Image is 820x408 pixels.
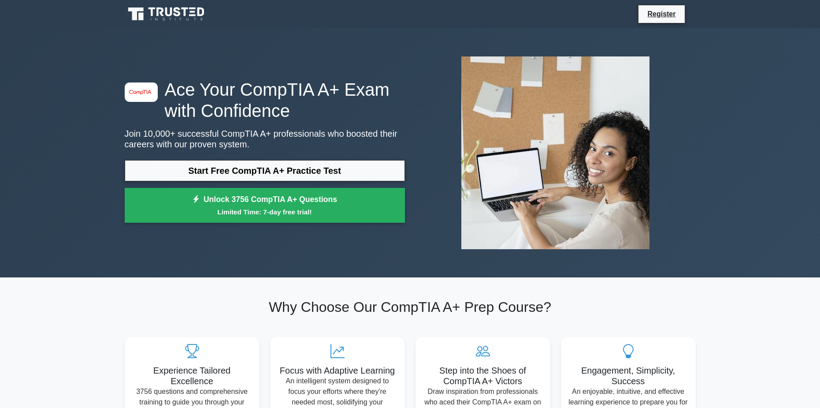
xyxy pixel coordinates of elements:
[642,8,681,19] a: Register
[125,128,405,150] p: Join 10,000+ successful CompTIA A+ professionals who boosted their careers with our proven system.
[125,299,696,315] h2: Why Choose Our CompTIA A+ Prep Course?
[132,365,252,386] h5: Experience Tailored Excellence
[423,365,543,386] h5: Step into the Shoes of CompTIA A+ Victors
[125,160,405,181] a: Start Free CompTIA A+ Practice Test
[125,188,405,223] a: Unlock 3756 CompTIA A+ QuestionsLimited Time: 7-day free trial!
[125,79,405,121] h1: Ace Your CompTIA A+ Exam with Confidence
[568,365,689,386] h5: Engagement, Simplicity, Success
[277,365,398,376] h5: Focus with Adaptive Learning
[136,207,394,217] small: Limited Time: 7-day free trial!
